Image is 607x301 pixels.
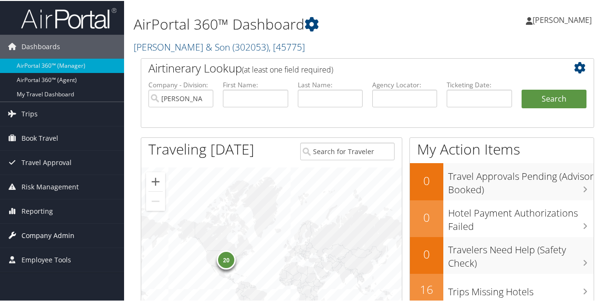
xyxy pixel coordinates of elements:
[21,198,53,222] span: Reporting
[410,208,443,225] h2: 0
[448,238,594,269] h3: Travelers Need Help (Safety Check)
[21,247,71,271] span: Employee Tools
[21,101,38,125] span: Trips
[410,199,594,236] a: 0Hotel Payment Authorizations Failed
[522,89,586,108] button: Search
[533,14,592,24] span: [PERSON_NAME]
[21,223,74,247] span: Company Admin
[21,34,60,58] span: Dashboards
[410,138,594,158] h1: My Action Items
[21,125,58,149] span: Book Travel
[269,40,305,52] span: , [ 45775 ]
[21,174,79,198] span: Risk Management
[526,5,601,33] a: [PERSON_NAME]
[146,191,165,210] button: Zoom out
[300,142,394,159] input: Search for Traveler
[21,6,116,29] img: airportal-logo.png
[410,236,594,273] a: 0Travelers Need Help (Safety Check)
[410,245,443,261] h2: 0
[242,63,333,74] span: (at least one field required)
[232,40,269,52] span: ( 302053 )
[148,79,213,89] label: Company - Division:
[447,79,512,89] label: Ticketing Date:
[134,40,305,52] a: [PERSON_NAME] & Son
[217,249,236,269] div: 20
[448,164,594,196] h3: Travel Approvals Pending (Advisor Booked)
[410,280,443,297] h2: 16
[410,172,443,188] h2: 0
[448,201,594,232] h3: Hotel Payment Authorizations Failed
[372,79,437,89] label: Agency Locator:
[298,79,363,89] label: Last Name:
[21,150,72,174] span: Travel Approval
[134,13,445,33] h1: AirPortal 360™ Dashboard
[146,171,165,190] button: Zoom in
[223,79,288,89] label: First Name:
[448,280,594,298] h3: Trips Missing Hotels
[148,138,254,158] h1: Traveling [DATE]
[148,59,549,75] h2: Airtinerary Lookup
[410,162,594,199] a: 0Travel Approvals Pending (Advisor Booked)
